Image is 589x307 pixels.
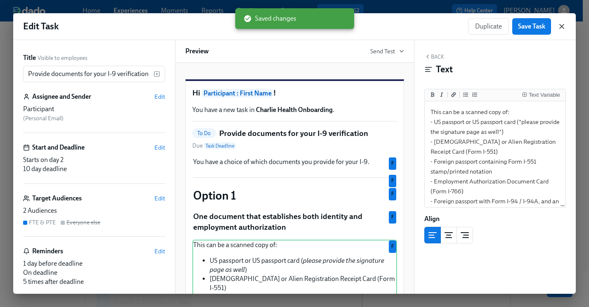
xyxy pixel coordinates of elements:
span: ( Personal Email ) [23,115,64,122]
svg: Right [460,230,470,240]
div: 1 day before deadline [23,259,165,268]
button: Edit [154,247,165,255]
h6: Reminders [32,247,63,256]
button: right aligned [457,227,473,243]
h6: Start and Deadline [32,143,85,152]
span: To Do [192,130,216,136]
h1: Edit Task [23,20,59,33]
span: Duplicate [475,22,502,31]
div: FTE & PTE [29,219,56,226]
span: Save Task [518,22,545,31]
div: Everyone else [66,219,100,226]
span: Saved changes [244,14,296,23]
span: Participant : First Name [202,89,273,98]
button: Add bold text [428,90,437,99]
button: center aligned [440,227,457,243]
div: One document that establishes both identity and employment authorizationF [192,210,397,233]
label: Align [424,214,440,224]
button: Insert Text Variable [520,90,562,99]
h6: Target Audiences [32,194,82,203]
div: Assignee and SenderEditParticipant (Personal Email) [23,92,165,133]
div: 2 Audiences [23,206,165,215]
div: F [192,174,397,181]
div: Target AudiencesEdit2 AudiencesFTE & PTEEveryone else [23,194,165,237]
button: Back [424,53,444,60]
div: Option 1F [192,187,397,204]
button: Save Task [512,18,551,35]
div: Block ID: jC5R8Lazj [424,250,566,259]
div: text alignment [424,227,473,243]
h6: Preview [185,47,209,56]
svg: Insert text variable [154,71,160,77]
div: Text Variable [529,92,560,98]
button: left aligned [424,227,441,243]
div: 5 times after deadline [23,277,165,286]
div: RemindersEdit1 day before deadlineOn deadline5 times after deadline [23,247,165,286]
div: On deadline [23,268,165,277]
button: Add ordered list [471,90,479,99]
button: Duplicate [468,18,509,35]
h5: Provide documents for your I-9 verification [219,128,368,139]
button: Send Test [370,47,404,55]
button: Add italic text [438,90,446,99]
button: Edit [154,143,165,152]
div: Starts on day 2 [23,155,165,164]
button: Edit [154,93,165,101]
div: You have a choice of which documents you provide for your I-9.F [192,157,397,167]
svg: Left [428,230,438,240]
p: You have a new task in . [192,105,397,114]
span: Task Deadline [204,143,236,149]
div: Used by FTE & PTE audience [389,188,396,200]
div: Participant [23,105,165,114]
button: Edit [154,194,165,202]
span: Due [192,142,236,150]
div: Used by FTE & PTE audience [389,211,396,224]
div: Used by FTE & PTE audience [389,157,396,170]
strong: Charlie Health Onboarding [256,106,333,114]
svg: Center [444,230,454,240]
div: Used by FTE & PTE audience [389,240,396,253]
textarea: This can be a scanned copy of: - US passport or US passport card (*please provide the signature p... [426,103,564,260]
span: 10 day deadline [23,165,67,173]
div: Start and DeadlineEditStarts on day 210 day deadline [23,143,165,184]
h1: Hi ! [192,88,397,99]
div: Used by FTE & PTE audience [389,175,396,187]
span: Visible to employees [38,54,88,62]
button: Add unordered list [461,90,470,99]
h6: Assignee and Sender [32,92,91,101]
button: Add a link [449,90,458,99]
h4: Text [436,63,453,76]
label: Title [23,53,36,62]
